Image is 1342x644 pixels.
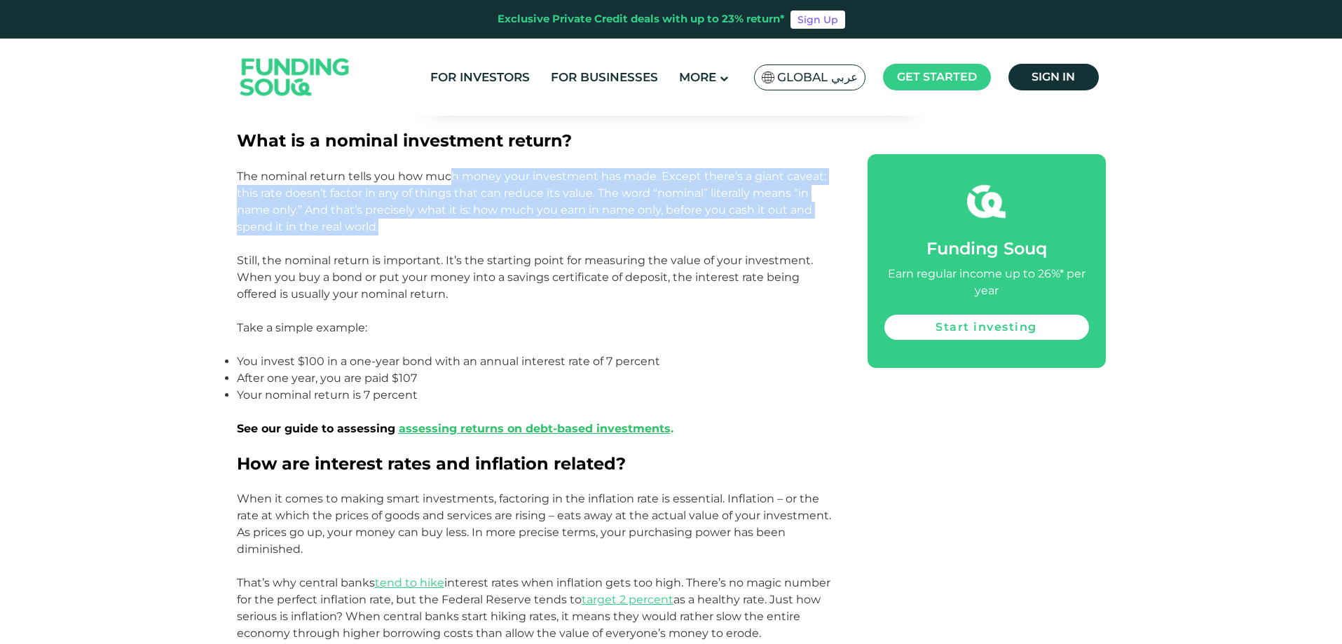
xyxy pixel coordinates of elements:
[226,42,364,113] img: Logo
[237,370,836,387] p: After one year, you are paid $107
[884,315,1089,340] a: Start investing
[237,130,572,151] span: What is a nominal investment return?
[237,252,836,303] p: Still, the nominal return is important. It’s the starting point for measuring the value of your i...
[237,575,836,642] p: That’s why central banks interest rates when inflation gets too high. There’s no magic number for...
[1008,64,1099,90] a: Sign in
[679,70,716,84] span: More
[237,387,836,404] p: Your nominal return is 7 percent
[399,422,671,435] a: assessing returns on debt-based investments
[897,70,977,83] span: Get started
[498,11,785,27] div: Exclusive Private Credit deals with up to 23% return*
[582,593,673,606] a: target 2 percent
[926,238,1047,259] span: Funding Souq
[427,66,533,89] a: For Investors
[790,11,845,29] a: Sign Up
[237,320,836,336] p: Take a simple example:
[375,576,444,589] a: tend to hike
[399,422,673,435] span: .
[237,353,836,370] p: You invest $100 in a one-year bond with an annual interest rate of 7 percent
[237,453,626,474] span: How are interest rates and inflation related?
[237,491,836,558] p: When it comes to making smart investments, factoring in the inflation rate is essential. Inflatio...
[967,182,1006,221] img: fsicon
[777,69,858,85] span: Global عربي
[237,422,395,435] span: See our guide to assessing
[884,266,1089,299] div: Earn regular income up to 26%* per year
[762,71,774,83] img: SA Flag
[547,66,662,89] a: For Businesses
[237,168,836,235] p: The nominal return tells you how much money your investment has made. Except there’s a giant cave...
[1032,70,1075,83] span: Sign in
